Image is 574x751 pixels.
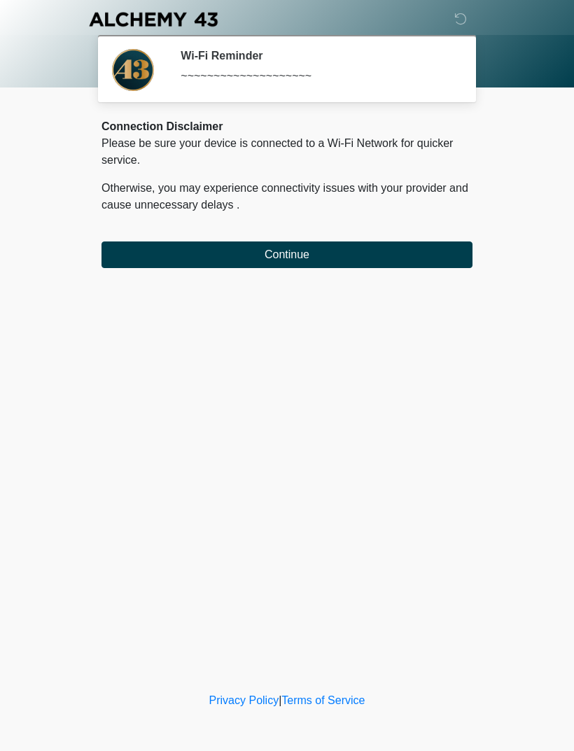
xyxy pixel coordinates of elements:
p: Otherwise, you may experience connectivity issues with your provider and cause unnecessary delays . [101,180,472,213]
a: | [279,694,281,706]
p: Please be sure your device is connected to a Wi-Fi Network for quicker service. [101,135,472,169]
a: Terms of Service [281,694,365,706]
h2: Wi-Fi Reminder [181,49,451,62]
img: Alchemy 43 Logo [87,10,219,28]
a: Privacy Policy [209,694,279,706]
div: Connection Disclaimer [101,118,472,135]
button: Continue [101,241,472,268]
div: ~~~~~~~~~~~~~~~~~~~~ [181,68,451,85]
img: Agent Avatar [112,49,154,91]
